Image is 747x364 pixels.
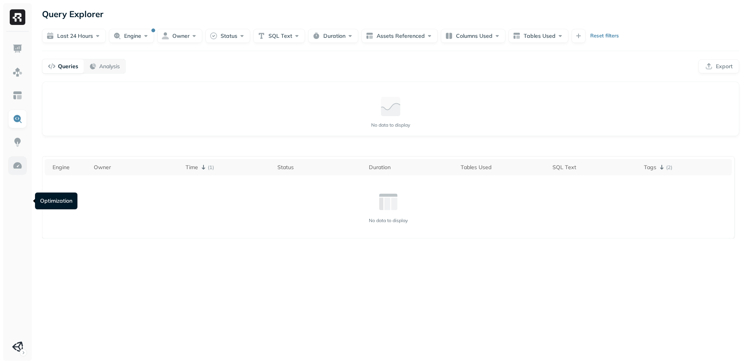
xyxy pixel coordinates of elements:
[12,341,23,352] img: Unity
[35,193,77,209] div: Optimization
[461,164,545,171] div: Tables Used
[308,29,358,43] button: Duration
[12,114,23,124] img: Query Explorer
[509,29,568,43] button: Tables Used
[12,67,23,77] img: Assets
[99,63,120,70] p: Analysis
[441,29,505,43] button: Columns Used
[157,29,202,43] button: Owner
[590,32,619,40] p: Reset filters
[369,217,408,223] p: No data to display
[666,164,672,171] p: ( 2 )
[277,164,361,171] div: Status
[42,29,106,43] button: Last 24 hours
[12,44,23,54] img: Dashboard
[42,7,103,21] p: Query Explorer
[253,29,305,43] button: SQL Text
[109,29,154,43] button: Engine
[369,164,453,171] div: Duration
[698,59,739,73] button: Export
[371,122,410,128] p: No data to display
[644,163,728,172] div: Tags
[361,29,438,43] button: Assets Referenced
[205,29,250,43] button: Status
[552,164,637,171] div: SQL Text
[12,137,23,147] img: Insights
[10,9,25,25] img: Ryft
[12,161,23,171] img: Optimization
[208,164,214,171] p: ( 1 )
[58,63,78,70] p: Queries
[53,164,86,171] div: Engine
[186,163,270,172] div: Time
[94,164,178,171] div: Owner
[12,90,23,101] img: Asset Explorer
